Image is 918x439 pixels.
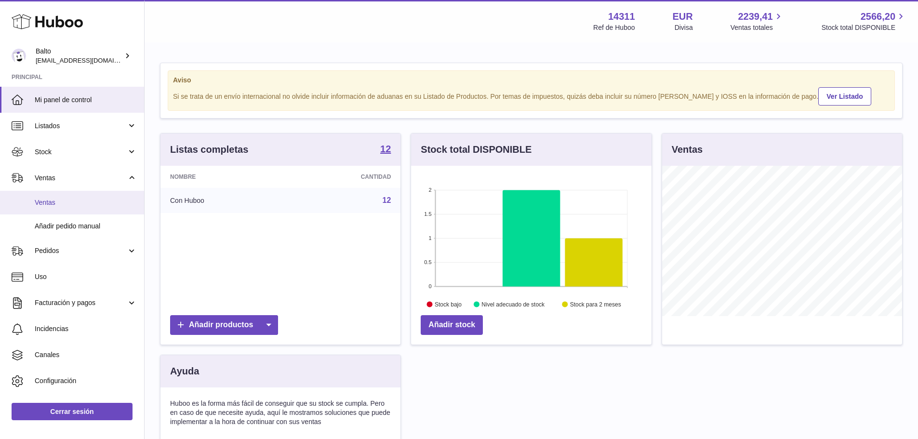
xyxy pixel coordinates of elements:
a: 2566,20 Stock total DISPONIBLE [822,10,906,32]
strong: Aviso [173,76,890,85]
h3: Ayuda [170,365,199,378]
a: 12 [380,144,391,156]
h3: Stock total DISPONIBLE [421,143,532,156]
strong: 12 [380,144,391,154]
span: Stock total DISPONIBLE [822,23,906,32]
a: Cerrar sesión [12,403,133,420]
text: Nivel adecuado de stock [482,301,545,308]
text: 1 [429,235,432,241]
text: 1.5 [425,211,432,217]
h3: Listas completas [170,143,248,156]
a: 2239,41 Ventas totales [731,10,784,32]
text: Stock para 2 meses [570,301,621,308]
th: Nombre [160,166,285,188]
div: Si se trata de un envío internacional no olvide incluir información de aduanas en su Listado de P... [173,86,890,106]
p: Huboo es la forma más fácil de conseguir que su stock se cumpla. Pero en caso de que necesite ayu... [170,399,391,426]
span: Uso [35,272,137,281]
span: Incidencias [35,324,137,333]
div: Balto [36,47,122,65]
span: Configuración [35,376,137,386]
strong: EUR [673,10,693,23]
text: 0 [429,283,432,289]
span: Facturación y pagos [35,298,127,307]
td: Con Huboo [160,188,285,213]
span: Ventas [35,198,137,207]
span: Ventas [35,173,127,183]
text: 2 [429,187,432,193]
span: 2566,20 [861,10,895,23]
span: [EMAIL_ADDRESS][DOMAIN_NAME] [36,56,142,64]
span: 2239,41 [738,10,772,23]
th: Cantidad [285,166,401,188]
span: Pedidos [35,246,127,255]
img: internalAdmin-14311@internal.huboo.com [12,49,26,63]
a: Ver Listado [818,87,871,106]
strong: 14311 [608,10,635,23]
text: Stock bajo [435,301,462,308]
a: Añadir productos [170,315,278,335]
span: Stock [35,147,127,157]
a: Añadir stock [421,315,483,335]
span: Añadir pedido manual [35,222,137,231]
span: Ventas totales [731,23,784,32]
div: Divisa [675,23,693,32]
h3: Ventas [672,143,703,156]
span: Listados [35,121,127,131]
span: Mi panel de control [35,95,137,105]
a: 12 [383,196,391,204]
span: Canales [35,350,137,359]
text: 0.5 [425,259,432,265]
div: Ref de Huboo [593,23,635,32]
